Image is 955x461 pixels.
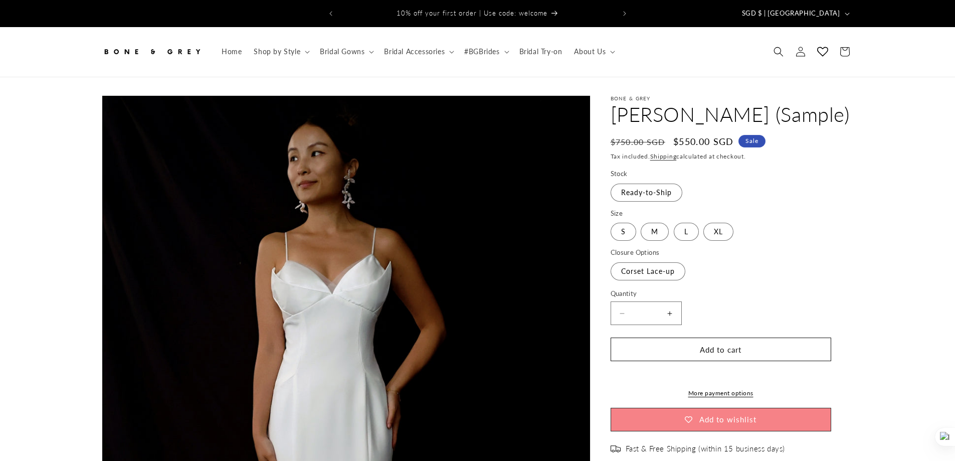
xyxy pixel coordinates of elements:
label: L [674,223,699,241]
summary: #BGBrides [458,41,513,62]
span: #BGBrides [464,47,499,56]
a: Shipping [650,152,677,160]
button: Next announcement [614,4,636,23]
legend: Size [611,209,624,219]
summary: Bridal Accessories [378,41,458,62]
summary: Bridal Gowns [314,41,378,62]
label: Quantity [611,289,831,299]
span: SGD $ | [GEOGRAPHIC_DATA] [742,9,840,19]
span: About Us [574,47,606,56]
summary: About Us [568,41,619,62]
summary: Search [768,41,790,63]
s: $750.00 SGD [611,136,665,148]
label: XL [703,223,733,241]
div: Tax included. calculated at checkout. [611,151,854,162]
legend: Stock [611,169,629,179]
h1: [PERSON_NAME] (Sample) [611,101,854,127]
span: Shop by Style [254,47,300,56]
a: Bone and Grey Bridal [98,37,206,67]
p: Bone & Grey [611,95,854,101]
button: Add to cart [611,338,831,361]
span: Home [222,47,242,56]
img: Bone and Grey Bridal [102,41,202,63]
button: SGD $ | [GEOGRAPHIC_DATA] [736,4,854,23]
span: Bridal Try-on [519,47,562,56]
span: $550.00 SGD [673,135,733,148]
span: Fast & Free Shipping (within 15 business days) [626,444,786,454]
a: Home [216,41,248,62]
label: M [641,223,669,241]
a: Bridal Try-on [513,41,568,62]
label: Corset Lace-up [611,262,685,280]
span: 10% off your first order | Use code: welcome [397,9,547,17]
span: Bridal Accessories [384,47,445,56]
label: S [611,223,636,241]
label: Ready-to-Ship [611,184,682,202]
span: Bridal Gowns [320,47,364,56]
span: Sale [738,135,766,147]
legend: Closure Options [611,248,661,258]
button: Previous announcement [320,4,342,23]
a: More payment options [611,389,831,398]
summary: Shop by Style [248,41,314,62]
button: Add to wishlist [611,408,831,431]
